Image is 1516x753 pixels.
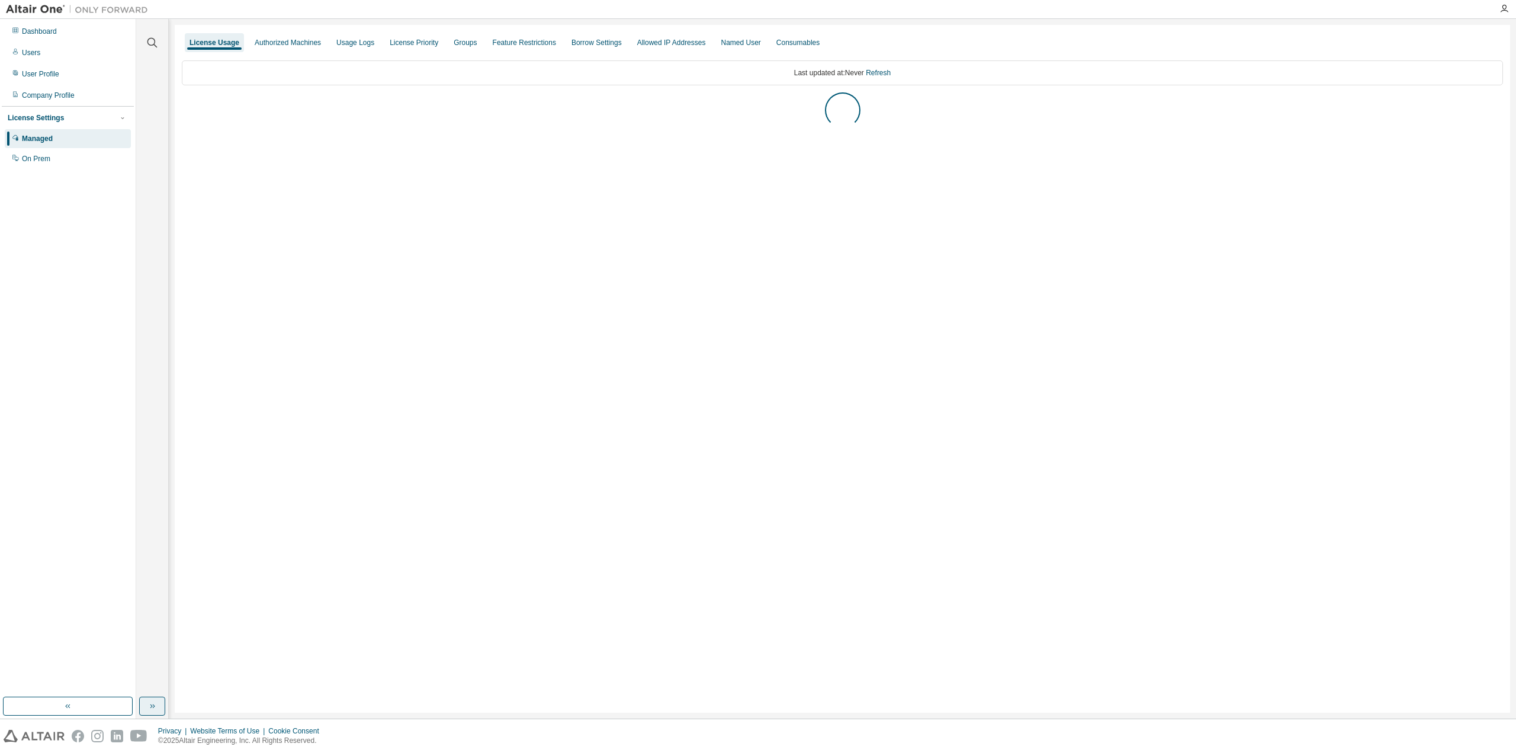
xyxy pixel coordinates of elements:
div: Company Profile [22,91,75,100]
div: Website Terms of Use [190,726,268,736]
img: Altair One [6,4,154,15]
div: Borrow Settings [571,38,622,47]
div: Allowed IP Addresses [637,38,706,47]
div: Users [22,48,40,57]
div: Cookie Consent [268,726,326,736]
div: Privacy [158,726,190,736]
img: instagram.svg [91,730,104,742]
img: facebook.svg [72,730,84,742]
div: Authorized Machines [255,38,321,47]
div: User Profile [22,69,59,79]
a: Refresh [866,69,891,77]
div: Managed [22,134,53,143]
div: License Settings [8,113,64,123]
div: On Prem [22,154,50,164]
img: linkedin.svg [111,730,123,742]
p: © 2025 Altair Engineering, Inc. All Rights Reserved. [158,736,326,746]
div: Last updated at: Never [182,60,1503,85]
div: License Usage [189,38,239,47]
div: Feature Restrictions [493,38,556,47]
img: altair_logo.svg [4,730,65,742]
div: Dashboard [22,27,57,36]
div: Consumables [776,38,820,47]
img: youtube.svg [130,730,147,742]
div: Named User [721,38,760,47]
div: Usage Logs [336,38,374,47]
div: License Priority [390,38,438,47]
div: Groups [454,38,477,47]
